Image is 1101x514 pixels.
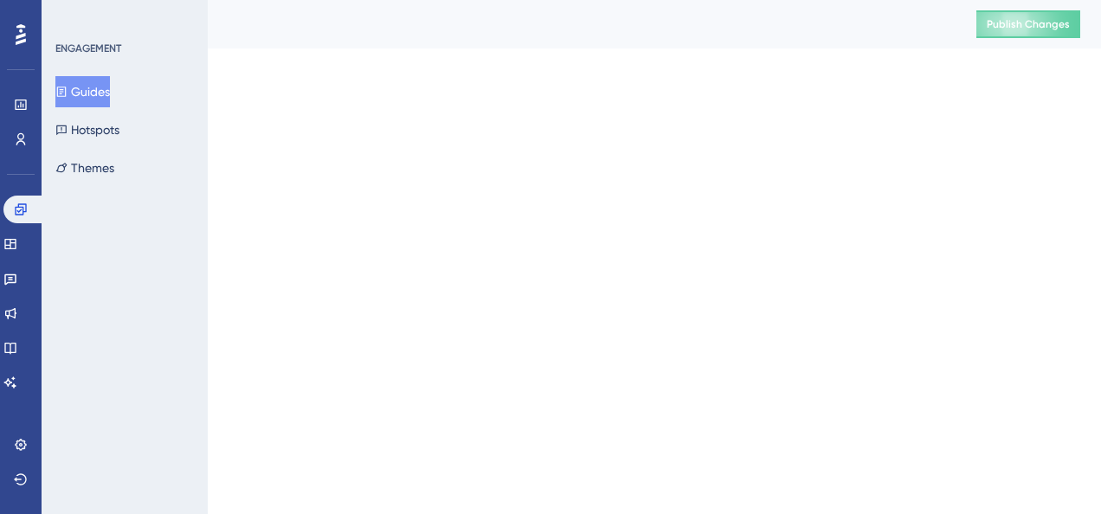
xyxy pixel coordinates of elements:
button: Publish Changes [976,10,1080,38]
button: Themes [55,152,114,183]
button: Hotspots [55,114,119,145]
button: Guides [55,76,110,107]
span: Publish Changes [987,17,1070,31]
div: ENGAGEMENT [55,42,121,55]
